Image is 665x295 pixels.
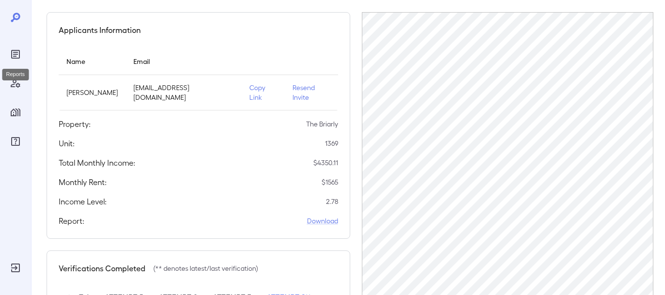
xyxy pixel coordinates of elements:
p: $ 1565 [322,177,338,187]
div: Manage Properties [8,105,23,120]
th: Email [126,47,242,75]
h5: Applicants Information [59,24,141,36]
p: [PERSON_NAME] [66,88,118,97]
p: The Briarly [306,119,338,129]
a: Download [307,216,338,226]
h5: Income Level: [59,196,107,207]
table: simple table [59,47,338,110]
h5: Property: [59,118,91,130]
p: 1369 [325,139,338,148]
h5: Unit: [59,138,75,149]
p: [EMAIL_ADDRESS][DOMAIN_NAME] [133,83,234,102]
th: Name [59,47,126,75]
p: (** denotes latest/last verification) [153,264,258,273]
p: Resend Invite [292,83,330,102]
p: Copy Link [249,83,277,102]
h5: Monthly Rent: [59,176,107,188]
div: FAQ [8,134,23,149]
div: Reports [8,47,23,62]
div: Reports [2,69,29,80]
p: 2.78 [326,197,338,206]
div: Log Out [8,260,23,276]
h5: Total Monthly Income: [59,157,135,169]
h5: Verifications Completed [59,263,146,274]
p: $ 4350.11 [313,158,338,168]
div: Manage Users [8,76,23,91]
h5: Report: [59,215,84,227]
